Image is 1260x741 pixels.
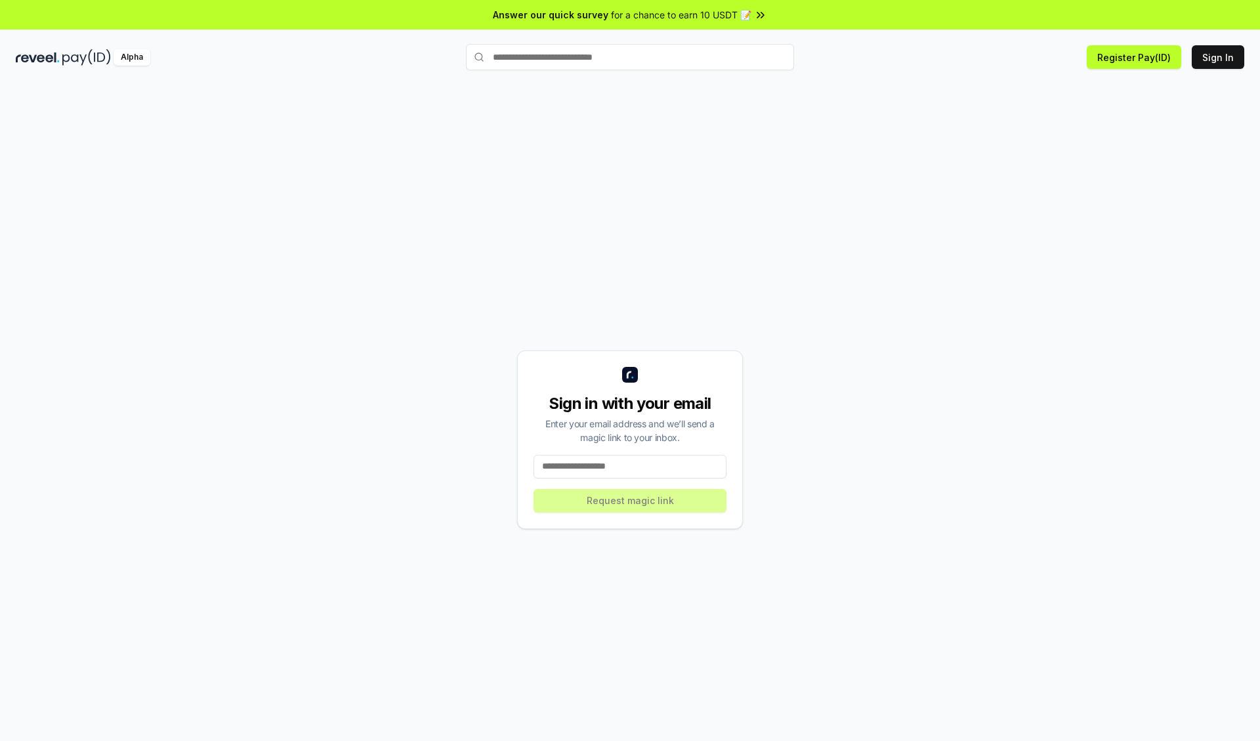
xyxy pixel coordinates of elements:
button: Register Pay(ID) [1087,45,1181,69]
button: Sign In [1192,45,1244,69]
img: logo_small [622,367,638,383]
div: Enter your email address and we’ll send a magic link to your inbox. [534,417,726,444]
span: for a chance to earn 10 USDT 📝 [611,8,751,22]
img: pay_id [62,49,111,66]
div: Sign in with your email [534,393,726,414]
img: reveel_dark [16,49,60,66]
span: Answer our quick survey [493,8,608,22]
div: Alpha [114,49,150,66]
